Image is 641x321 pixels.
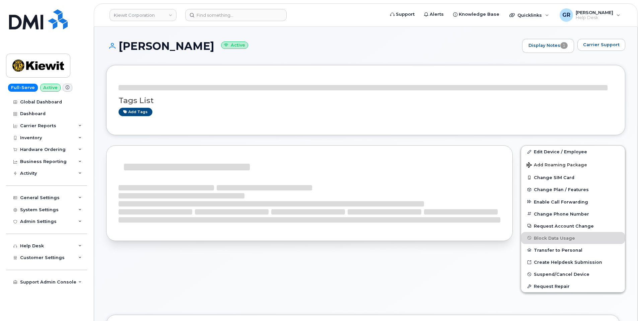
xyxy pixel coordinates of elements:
span: Suspend/Cancel Device [534,272,589,277]
button: Request Repair [521,280,625,292]
button: Block Data Usage [521,232,625,244]
button: Transfer to Personal [521,244,625,256]
span: Add Roaming Package [526,162,587,169]
a: Edit Device / Employee [521,146,625,158]
button: Add Roaming Package [521,158,625,171]
button: Change SIM Card [521,171,625,183]
button: Change Plan / Features [521,183,625,195]
button: Carrier Support [577,39,625,51]
span: Enable Call Forwarding [534,199,588,204]
a: Create Helpdesk Submission [521,256,625,268]
h3: Tags List [119,96,613,105]
button: Change Phone Number [521,208,625,220]
button: Request Account Change [521,220,625,232]
span: Change Plan / Features [534,187,589,192]
a: Display Notes1 [522,39,574,53]
a: Add tags [119,108,152,116]
span: 1 [560,42,568,49]
span: Carrier Support [583,42,620,48]
button: Enable Call Forwarding [521,196,625,208]
small: Active [221,42,248,49]
button: Suspend/Cancel Device [521,268,625,280]
h1: [PERSON_NAME] [106,40,519,52]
